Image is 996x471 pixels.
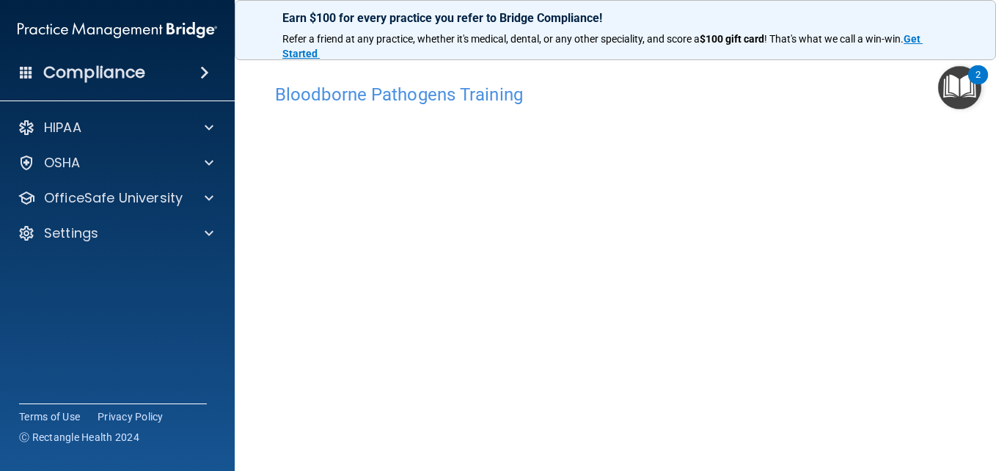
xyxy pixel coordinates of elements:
span: Refer a friend at any practice, whether it's medical, dental, or any other speciality, and score a [282,33,700,45]
p: OfficeSafe University [44,189,183,207]
a: Terms of Use [19,409,80,424]
strong: $100 gift card [700,33,764,45]
a: Settings [18,224,213,242]
button: Open Resource Center, 2 new notifications [938,66,981,109]
a: HIPAA [18,119,213,136]
div: 2 [975,75,981,94]
a: OfficeSafe University [18,189,213,207]
img: PMB logo [18,15,217,45]
p: Earn $100 for every practice you refer to Bridge Compliance! [282,11,948,25]
a: Get Started [282,33,923,59]
h4: Compliance [43,62,145,83]
a: Privacy Policy [98,409,164,424]
p: HIPAA [44,119,81,136]
a: OSHA [18,154,213,172]
p: OSHA [44,154,81,172]
p: Settings [44,224,98,242]
span: ! That's what we call a win-win. [764,33,904,45]
span: Ⓒ Rectangle Health 2024 [19,430,139,445]
h4: Bloodborne Pathogens Training [275,85,956,104]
